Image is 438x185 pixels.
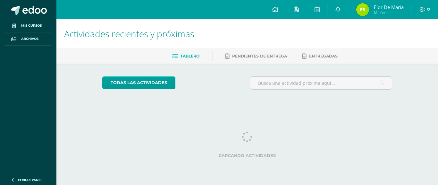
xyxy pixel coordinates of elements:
[180,54,199,58] span: Tablero
[21,23,42,28] span: Mis cursos
[102,76,175,89] a: todas las Actividades
[21,36,38,41] span: Archivos
[356,3,369,16] img: eef8e79c52cc7be18704894bf856b7fa.png
[309,54,338,58] span: Entregadas
[5,32,51,46] a: Archivos
[250,77,392,89] input: Busca una actividad próxima aquí...
[374,10,404,15] span: Mi Perfil
[225,51,287,61] a: Pendientes de entrega
[102,153,392,158] label: Cargando actividades
[302,51,338,61] a: Entregadas
[232,54,287,58] span: Pendientes de entrega
[5,19,51,32] a: Mis cursos
[172,51,199,61] a: Tablero
[374,4,404,10] span: Flor de Maria
[18,178,42,182] span: Cerrar panel
[64,28,194,40] span: Actividades recientes y próximas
